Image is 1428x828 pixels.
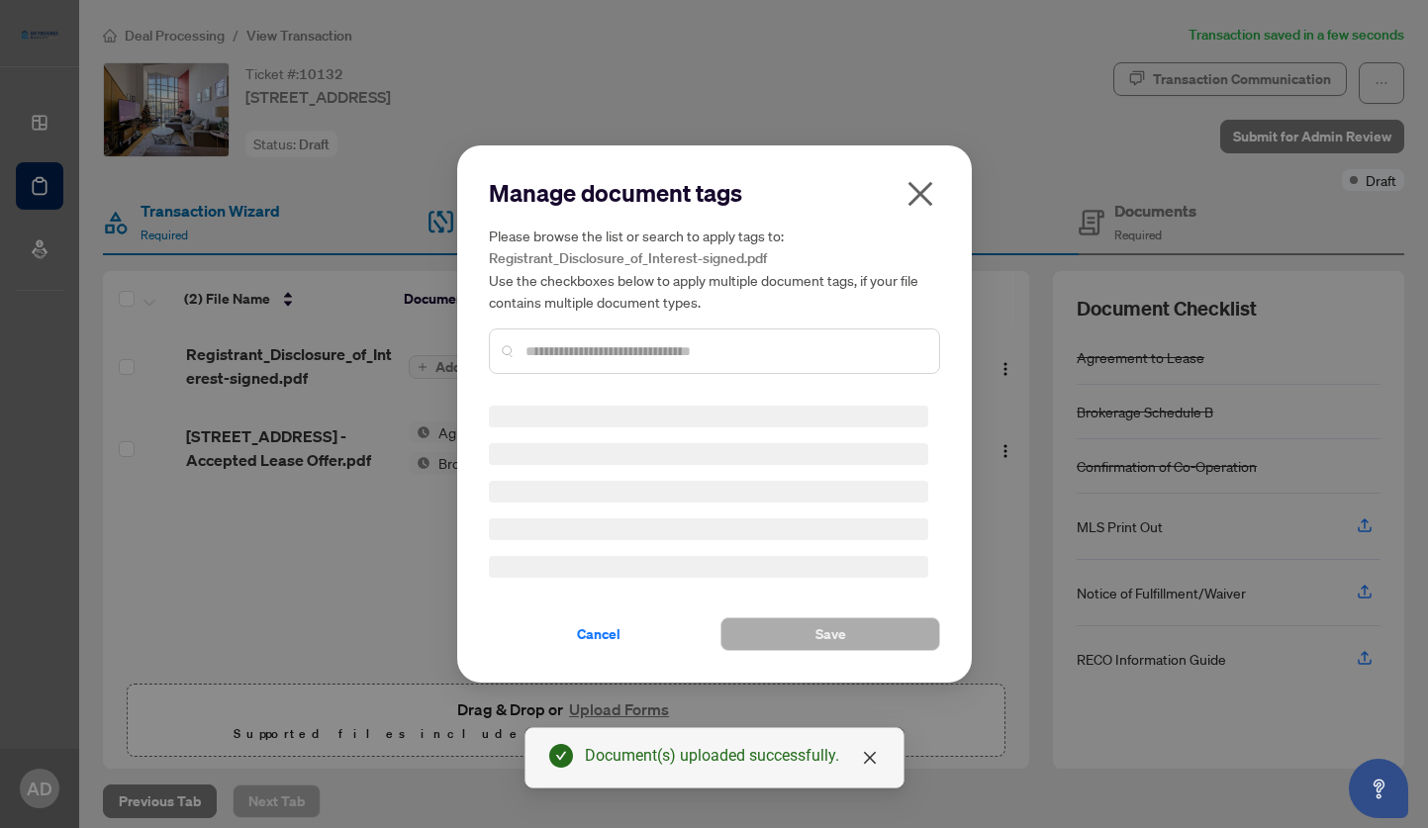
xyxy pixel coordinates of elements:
h2: Manage document tags [489,177,940,209]
button: Save [720,617,940,651]
h5: Please browse the list or search to apply tags to: Use the checkboxes below to apply multiple doc... [489,225,940,313]
span: close [904,178,936,210]
span: Registrant_Disclosure_of_Interest-signed.pdf [489,249,767,267]
span: check-circle [549,744,573,768]
span: close [862,750,878,766]
button: Cancel [489,617,709,651]
button: Open asap [1349,759,1408,818]
span: Cancel [577,618,620,650]
div: Document(s) uploaded successfully. [585,744,880,768]
a: Close [859,747,881,769]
